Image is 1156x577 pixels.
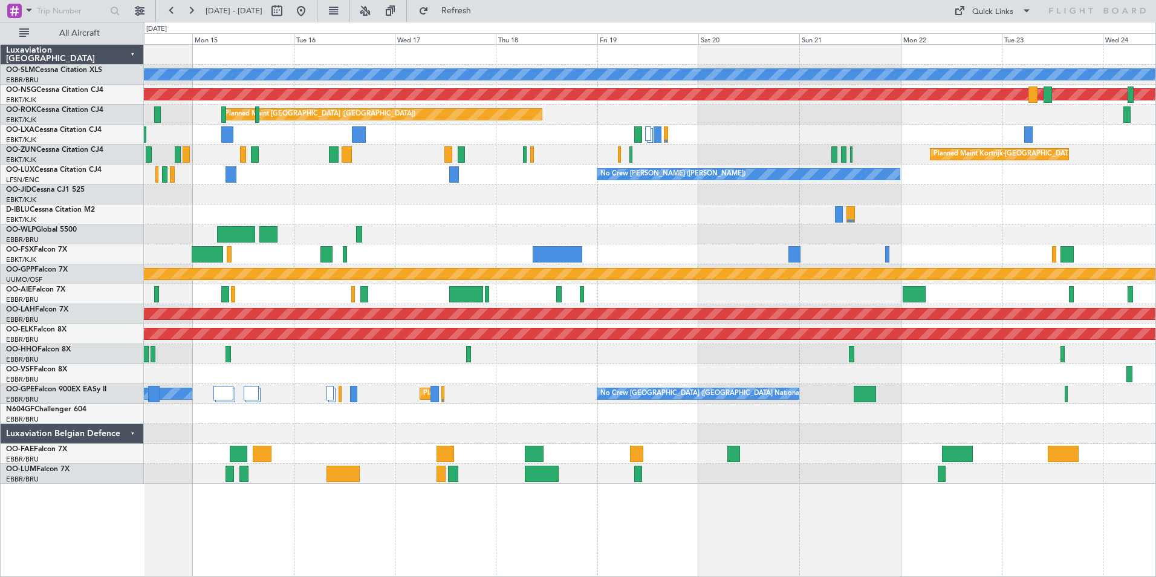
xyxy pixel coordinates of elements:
[972,6,1013,18] div: Quick Links
[6,206,30,214] span: D-IBLU
[6,295,39,304] a: EBBR/BRU
[6,366,67,373] a: OO-VSFFalcon 8X
[496,33,597,44] div: Thu 18
[934,145,1074,163] div: Planned Maint Kortrijk-[GEOGRAPHIC_DATA]
[6,306,68,313] a: OO-LAHFalcon 7X
[600,385,803,403] div: No Crew [GEOGRAPHIC_DATA] ([GEOGRAPHIC_DATA] National)
[6,166,34,174] span: OO-LUX
[6,155,36,165] a: EBKT/KJK
[6,275,42,284] a: UUMO/OSF
[225,105,415,123] div: Planned Maint [GEOGRAPHIC_DATA] ([GEOGRAPHIC_DATA])
[6,406,86,413] a: N604GFChallenger 604
[6,306,35,313] span: OO-LAH
[413,1,485,21] button: Refresh
[6,346,37,353] span: OO-HHO
[395,33,496,44] div: Wed 17
[6,255,36,264] a: EBKT/KJK
[294,33,395,44] div: Tue 16
[146,24,167,34] div: [DATE]
[6,386,106,393] a: OO-GPEFalcon 900EX EASy II
[6,135,36,145] a: EBKT/KJK
[6,116,36,125] a: EBKT/KJK
[6,395,39,404] a: EBBR/BRU
[6,186,31,194] span: OO-JID
[6,175,39,184] a: LFSN/ENC
[206,5,262,16] span: [DATE] - [DATE]
[901,33,1002,44] div: Mon 22
[698,33,799,44] div: Sat 20
[6,355,39,364] a: EBBR/BRU
[6,475,39,484] a: EBBR/BRU
[799,33,900,44] div: Sun 21
[6,226,36,233] span: OO-WLP
[6,86,103,94] a: OO-NSGCessna Citation CJ4
[1002,33,1103,44] div: Tue 23
[6,446,67,453] a: OO-FAEFalcon 7X
[6,235,39,244] a: EBBR/BRU
[600,165,745,183] div: No Crew [PERSON_NAME] ([PERSON_NAME])
[6,246,67,253] a: OO-FSXFalcon 7X
[6,266,34,273] span: OO-GPP
[6,67,102,74] a: OO-SLMCessna Citation XLS
[6,366,34,373] span: OO-VSF
[6,126,102,134] a: OO-LXACessna Citation CJ4
[31,29,128,37] span: All Aircraft
[6,86,36,94] span: OO-NSG
[423,385,642,403] div: Planned Maint [GEOGRAPHIC_DATA] ([GEOGRAPHIC_DATA] National)
[6,286,65,293] a: OO-AIEFalcon 7X
[6,466,70,473] a: OO-LUMFalcon 7X
[37,2,106,20] input: Trip Number
[6,146,36,154] span: OO-ZUN
[6,215,36,224] a: EBKT/KJK
[6,406,34,413] span: N604GF
[597,33,698,44] div: Fri 19
[6,106,103,114] a: OO-ROKCessna Citation CJ4
[6,466,36,473] span: OO-LUM
[6,96,36,105] a: EBKT/KJK
[6,326,33,333] span: OO-ELK
[6,386,34,393] span: OO-GPE
[6,335,39,344] a: EBBR/BRU
[6,455,39,464] a: EBBR/BRU
[192,33,293,44] div: Mon 15
[6,146,103,154] a: OO-ZUNCessna Citation CJ4
[6,446,34,453] span: OO-FAE
[6,346,71,353] a: OO-HHOFalcon 8X
[6,195,36,204] a: EBKT/KJK
[6,126,34,134] span: OO-LXA
[6,76,39,85] a: EBBR/BRU
[13,24,131,43] button: All Aircraft
[6,415,39,424] a: EBBR/BRU
[948,1,1037,21] button: Quick Links
[6,326,67,333] a: OO-ELKFalcon 8X
[6,375,39,384] a: EBBR/BRU
[6,106,36,114] span: OO-ROK
[6,166,102,174] a: OO-LUXCessna Citation CJ4
[6,315,39,324] a: EBBR/BRU
[6,286,32,293] span: OO-AIE
[6,186,85,194] a: OO-JIDCessna CJ1 525
[6,266,68,273] a: OO-GPPFalcon 7X
[6,206,95,214] a: D-IBLUCessna Citation M2
[6,246,34,253] span: OO-FSX
[6,226,77,233] a: OO-WLPGlobal 5500
[6,67,35,74] span: OO-SLM
[431,7,482,15] span: Refresh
